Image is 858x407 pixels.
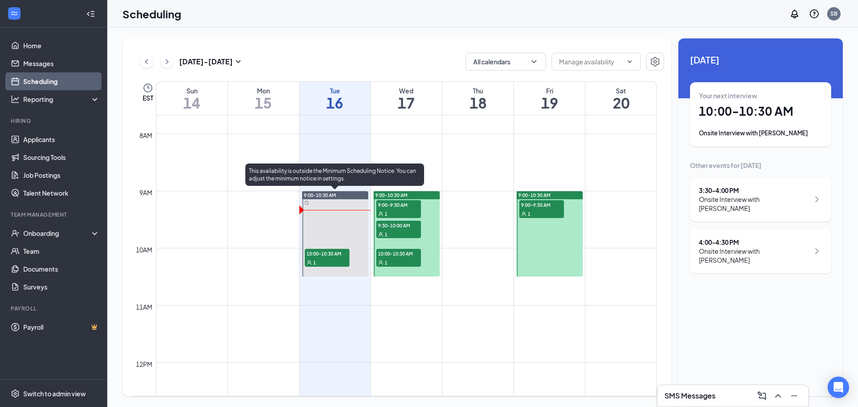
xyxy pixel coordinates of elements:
svg: ChevronLeft [142,56,151,67]
h1: 14 [156,95,227,110]
span: 9:00-10:30 AM [518,192,551,198]
a: Documents [23,260,100,278]
svg: ChevronRight [812,246,822,256]
span: EST [143,93,153,102]
div: Sun [156,86,227,95]
a: Job Postings [23,166,100,184]
svg: Settings [11,389,20,398]
svg: User [378,260,383,265]
a: Scheduling [23,72,100,90]
svg: Collapse [86,9,95,18]
div: Payroll [11,305,98,312]
svg: Sync [304,201,309,205]
div: Mon [228,86,299,95]
h1: 16 [299,95,370,110]
a: September 14, 2025 [156,82,227,115]
button: ChevronUp [771,389,785,403]
span: 1 [528,211,530,217]
div: Thu [442,86,513,95]
svg: SmallChevronDown [233,56,244,67]
h1: 17 [371,95,442,110]
span: 9:00-9:30 AM [376,200,421,209]
span: [DATE] [690,53,831,67]
svg: Analysis [11,95,20,104]
div: Hiring [11,117,98,125]
svg: User [521,211,526,217]
button: ChevronLeft [140,55,153,68]
div: 11am [134,302,154,312]
div: Your next interview [699,91,822,100]
svg: WorkstreamLogo [10,9,19,18]
div: Fri [514,86,585,95]
div: SB [830,10,837,17]
svg: ChevronDown [530,57,538,66]
button: Settings [646,53,664,71]
span: 1 [313,260,316,266]
svg: Minimize [789,390,799,401]
div: Reporting [23,95,100,104]
div: Team Management [11,211,98,218]
button: ChevronRight [160,55,174,68]
span: 9:00-10:30 AM [375,192,408,198]
span: 1 [385,260,387,266]
a: September 18, 2025 [442,82,513,115]
div: Onsite Interview with [PERSON_NAME] [699,195,809,213]
span: 9:00-9:30 AM [519,200,564,209]
svg: ChevronRight [812,194,822,205]
a: Sourcing Tools [23,148,100,166]
span: 9:00-10:30 AM [304,192,336,198]
a: PayrollCrown [23,318,100,336]
div: This availability is outside the Minimum Scheduling Notice. You can adjust the minimum notice in ... [245,164,424,186]
h1: 19 [514,95,585,110]
h1: 15 [228,95,299,110]
svg: User [378,232,383,237]
span: 10:00-10:30 AM [305,249,349,258]
svg: UserCheck [11,229,20,238]
h1: 10:00 - 10:30 AM [699,104,822,119]
span: 1 [385,211,387,217]
button: Minimize [787,389,801,403]
div: 8am [138,130,154,140]
a: Talent Network [23,184,100,202]
div: 12pm [134,359,154,369]
h1: 20 [585,95,656,110]
svg: User [307,260,312,265]
button: ComposeMessage [755,389,769,403]
span: 9:30-10:00 AM [376,221,421,230]
a: Messages [23,55,100,72]
a: Applicants [23,130,100,148]
svg: Clock [143,83,153,93]
div: Tue [299,86,370,95]
a: September 17, 2025 [371,82,442,115]
span: 1 [385,231,387,238]
svg: Notifications [789,8,800,19]
div: 10am [134,245,154,255]
a: Surveys [23,278,100,296]
div: Wed [371,86,442,95]
div: Other events for [DATE] [690,161,831,170]
span: 10:00-10:30 AM [376,249,421,258]
h1: 18 [442,95,513,110]
div: 9am [138,188,154,197]
div: Onsite Interview with [PERSON_NAME] [699,129,822,138]
a: September 20, 2025 [585,82,656,115]
div: 3:30 - 4:00 PM [699,186,809,195]
svg: User [378,211,383,217]
div: Onsite Interview with [PERSON_NAME] [699,247,809,264]
div: Sat [585,86,656,95]
div: Onboarding [23,229,92,238]
a: Team [23,242,100,260]
svg: ChevronUp [773,390,783,401]
svg: ChevronDown [626,58,633,65]
svg: QuestionInfo [809,8,820,19]
h3: [DATE] - [DATE] [179,57,233,67]
svg: Settings [650,56,660,67]
h3: SMS Messages [665,391,715,401]
a: September 19, 2025 [514,82,585,115]
div: 4:00 - 4:30 PM [699,238,809,247]
div: Switch to admin view [23,389,86,398]
a: Home [23,37,100,55]
svg: ChevronRight [163,56,172,67]
a: September 16, 2025 [299,82,370,115]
